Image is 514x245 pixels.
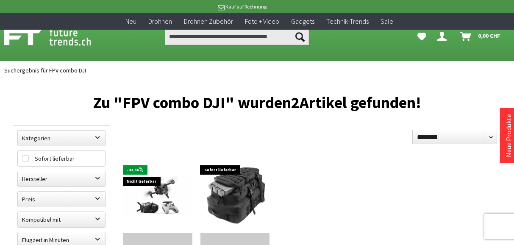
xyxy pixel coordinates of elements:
a: Dein Konto [434,28,453,45]
a: Technik-Trends [320,13,375,30]
span: Gadgets [291,17,314,25]
img: TomCase Rucksack L, DJI Avata 2 [200,160,270,230]
a: Sale [375,13,399,30]
a: Warenkorb [457,28,505,45]
a: Drohnen Zubehör [178,13,239,30]
span: Sale [381,17,393,25]
span: Technik-Trends [326,17,369,25]
span: Foto + Video [245,17,279,25]
a: Neu [119,13,142,30]
a: Gadgets [285,13,320,30]
label: Preis [18,192,105,207]
img: DJI FPV Combo (4K) [123,175,192,214]
input: Produkt, Marke, Kategorie, EAN, Artikelnummer… [165,28,309,45]
label: Sofort lieferbar [18,151,105,166]
img: Shop Futuretrends - zur Startseite wechseln [4,26,110,47]
button: Suchen [291,28,309,45]
a: Foto + Video [239,13,285,30]
span: 2 [291,92,300,112]
a: Meine Favoriten [413,28,431,45]
label: Kompatibel mit [18,212,105,227]
span: 0,00 CHF [478,29,500,42]
h1: Zu "FPV combo DJI" wurden Artikel gefunden! [13,97,501,109]
label: Hersteller [18,171,105,187]
span: Drohnen [148,17,172,25]
a: Neue Produkte [504,114,513,157]
span: Neu [125,17,136,25]
label: Kategorien [18,131,105,146]
a: Drohnen [142,13,178,30]
span: Suchergebnis für FPV combo DJI [4,67,86,74]
span: Drohnen Zubehör [184,17,233,25]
